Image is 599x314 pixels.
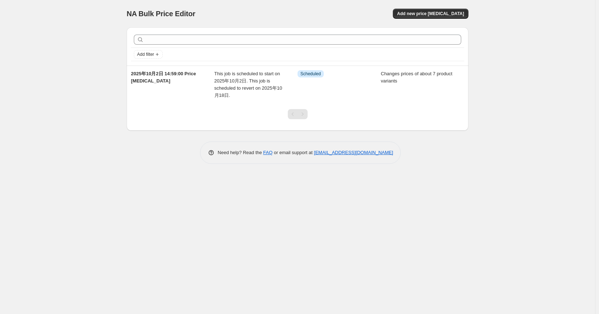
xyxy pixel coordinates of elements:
[137,51,154,57] span: Add filter
[314,150,393,155] a: [EMAIL_ADDRESS][DOMAIN_NAME]
[127,10,195,18] span: NA Bulk Price Editor
[273,150,314,155] span: or email support at
[393,9,468,19] button: Add new price [MEDICAL_DATA]
[397,11,464,17] span: Add new price [MEDICAL_DATA]
[288,109,308,119] nav: Pagination
[131,71,196,84] span: 2025年10月2日 14:59:00 Price [MEDICAL_DATA]
[381,71,453,84] span: Changes prices of about 7 product variants
[214,71,282,98] span: This job is scheduled to start on 2025年10月2日. This job is scheduled to revert on 2025年10月18日.
[300,71,321,77] span: Scheduled
[218,150,263,155] span: Need help? Read the
[134,50,163,59] button: Add filter
[263,150,273,155] a: FAQ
